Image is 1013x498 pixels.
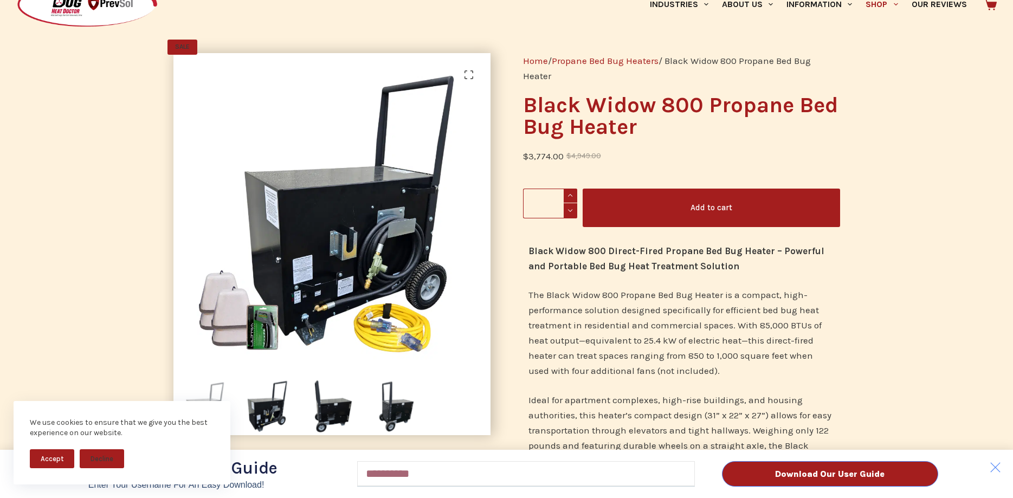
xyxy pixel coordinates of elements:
button: Accept [30,449,74,468]
button: Download Our User Guide [722,461,938,487]
span: Download Our User Guide [775,470,885,478]
button: Decline [80,449,124,468]
button: Open LiveChat chat widget [9,4,41,37]
div: We use cookies to ensure that we give you the best experience on our website. [30,417,214,438]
